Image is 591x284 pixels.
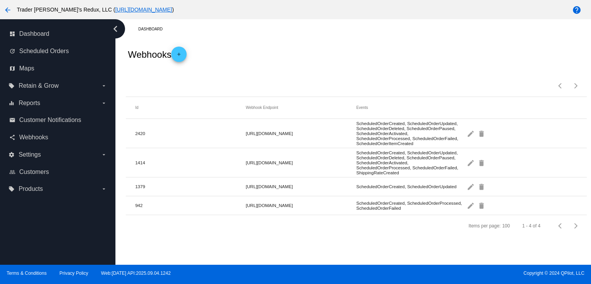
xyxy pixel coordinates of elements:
[8,152,15,158] i: settings
[101,83,107,89] i: arrow_drop_down
[477,180,487,192] mat-icon: delete
[19,169,49,175] span: Customers
[246,105,356,110] mat-header-cell: Webhook Endpoint
[128,47,187,62] h2: Webhooks
[9,166,107,178] a: people_outline Customers
[477,157,487,169] mat-icon: delete
[8,186,15,192] i: local_offer
[356,199,467,212] mat-cell: ScheduledOrderCreated, ScheduledOrderProcessed, ScheduledOrderFailed
[19,30,49,37] span: Dashboard
[467,180,476,192] mat-icon: edit
[19,48,69,55] span: Scheduled Orders
[9,169,15,175] i: people_outline
[9,117,15,123] i: email
[18,151,41,158] span: Settings
[568,78,584,94] button: Next page
[174,52,184,61] mat-icon: add
[18,100,40,107] span: Reports
[135,201,245,210] mat-cell: 942
[553,218,568,234] button: Previous page
[572,5,581,15] mat-icon: help
[246,158,356,167] mat-cell: [URL][DOMAIN_NAME]
[19,134,48,141] span: Webhooks
[101,271,171,276] a: Web:[DATE] API:2025.09.04.1242
[302,271,584,276] span: Copyright © 2024 QPilot, LLC
[9,45,107,57] a: update Scheduled Orders
[101,100,107,106] i: arrow_drop_down
[356,148,467,177] mat-cell: ScheduledOrderCreated, ScheduledOrderUpdated, ScheduledOrderDeleted, ScheduledOrderPaused, Schedu...
[101,152,107,158] i: arrow_drop_down
[60,271,88,276] a: Privacy Policy
[568,218,584,234] button: Next page
[135,105,245,110] mat-header-cell: Id
[356,105,467,110] mat-header-cell: Events
[9,28,107,40] a: dashboard Dashboard
[17,7,174,13] span: Trader [PERSON_NAME]'s Redux, LLC ( )
[522,223,540,229] div: 1 - 4 of 4
[9,65,15,72] i: map
[8,83,15,89] i: local_offer
[101,186,107,192] i: arrow_drop_down
[553,78,568,94] button: Previous page
[246,201,356,210] mat-cell: [URL][DOMAIN_NAME]
[138,23,169,35] a: Dashboard
[502,223,510,229] div: 100
[9,131,107,144] a: share Webhooks
[19,65,34,72] span: Maps
[18,82,58,89] span: Retain & Grow
[246,129,356,138] mat-cell: [URL][DOMAIN_NAME]
[8,100,15,106] i: equalizer
[7,271,47,276] a: Terms & Conditions
[467,157,476,169] mat-icon: edit
[3,5,12,15] mat-icon: arrow_back
[469,223,501,229] div: Items per page:
[467,127,476,139] mat-icon: edit
[19,117,81,124] span: Customer Notifications
[135,129,245,138] mat-cell: 2420
[135,158,245,167] mat-cell: 1414
[356,182,467,191] mat-cell: ScheduledOrderCreated, ScheduledOrderUpdated
[246,182,356,191] mat-cell: [URL][DOMAIN_NAME]
[477,199,487,211] mat-icon: delete
[9,62,107,75] a: map Maps
[9,31,15,37] i: dashboard
[467,199,476,211] mat-icon: edit
[356,119,467,148] mat-cell: ScheduledOrderCreated, ScheduledOrderUpdated, ScheduledOrderDeleted, ScheduledOrderPaused, Schedu...
[109,23,122,35] i: chevron_left
[115,7,172,13] a: [URL][DOMAIN_NAME]
[135,182,245,191] mat-cell: 1379
[9,134,15,140] i: share
[477,127,487,139] mat-icon: delete
[9,48,15,54] i: update
[9,114,107,126] a: email Customer Notifications
[18,185,43,192] span: Products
